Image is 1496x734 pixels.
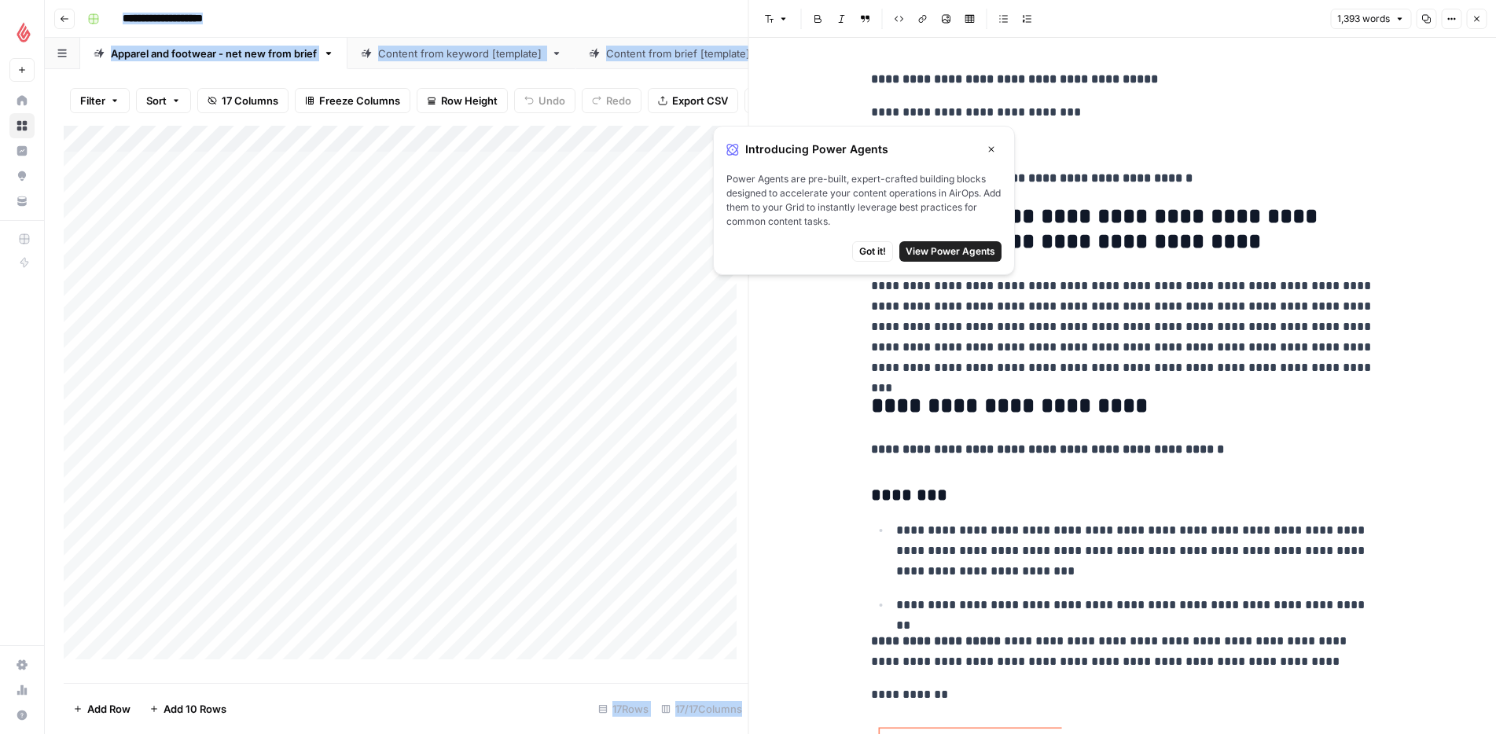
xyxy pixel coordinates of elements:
[899,241,1002,262] button: View Power Agents
[606,93,631,108] span: Redo
[655,696,748,721] div: 17/17 Columns
[164,701,226,717] span: Add 10 Rows
[222,93,278,108] span: 17 Columns
[672,93,728,108] span: Export CSV
[9,13,35,52] button: Workspace: Lightspeed
[9,138,35,163] a: Insights
[1330,9,1411,29] button: 1,393 words
[9,18,38,46] img: Lightspeed Logo
[146,93,167,108] span: Sort
[648,88,738,113] button: Export CSV
[136,88,191,113] button: Sort
[575,38,783,69] a: Content from brief [template]
[70,88,130,113] button: Filter
[9,652,35,677] a: Settings
[319,93,400,108] span: Freeze Columns
[295,88,410,113] button: Freeze Columns
[197,88,289,113] button: 17 Columns
[417,88,508,113] button: Row Height
[1337,12,1390,26] span: 1,393 words
[140,696,236,721] button: Add 10 Rows
[582,88,641,113] button: Redo
[80,38,347,69] a: Apparel and footwear - net new from brief
[852,241,893,262] button: Got it!
[538,93,565,108] span: Undo
[347,38,575,69] a: Content from keyword [template]
[111,46,317,61] div: Apparel and footwear - net new from brief
[80,93,105,108] span: Filter
[378,46,545,61] div: Content from keyword [template]
[726,172,1002,229] span: Power Agents are pre-built, expert-crafted building blocks designed to accelerate your content op...
[9,113,35,138] a: Browse
[441,93,498,108] span: Row Height
[9,88,35,113] a: Home
[9,677,35,703] a: Usage
[906,244,995,259] span: View Power Agents
[87,701,130,717] span: Add Row
[9,163,35,189] a: Opportunities
[859,244,886,259] span: Got it!
[592,696,655,721] div: 17 Rows
[514,88,575,113] button: Undo
[606,46,752,61] div: Content from brief [template]
[9,189,35,214] a: Your Data
[9,703,35,728] button: Help + Support
[64,696,140,721] button: Add Row
[726,139,1002,160] div: Introducing Power Agents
